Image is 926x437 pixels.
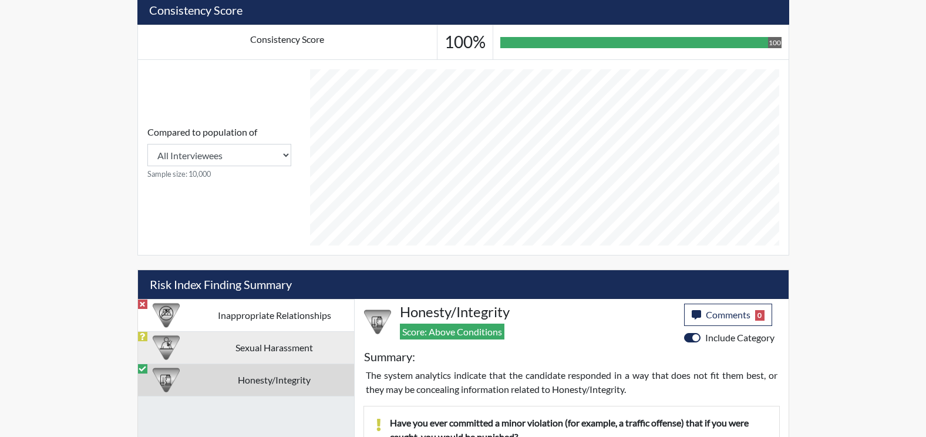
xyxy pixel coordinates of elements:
span: 0 [755,310,765,321]
td: Sexual Harassment [195,331,354,364]
h3: 100% [445,32,486,52]
label: Compared to population of [147,125,257,139]
img: CATEGORY%20ICON-11.a5f294f4.png [364,308,391,335]
img: CATEGORY%20ICON-23.dd685920.png [153,334,180,361]
img: CATEGORY%20ICON-14.139f8ef7.png [153,302,180,329]
span: Comments [706,309,750,320]
td: Consistency Score [137,25,437,60]
div: 100 [768,37,782,48]
button: Comments0 [684,304,773,326]
span: Score: Above Conditions [400,324,504,339]
img: CATEGORY%20ICON-11.a5f294f4.png [153,367,180,394]
h5: Summary: [364,349,415,364]
small: Sample size: 10,000 [147,169,291,180]
label: Include Category [705,331,775,345]
div: Consistency Score comparison among population [147,125,291,180]
h5: Risk Index Finding Summary [138,270,789,299]
p: The system analytics indicate that the candidate responded in a way that does not fit them best, ... [366,368,777,396]
td: Inappropriate Relationships [195,299,354,331]
td: Honesty/Integrity [195,364,354,396]
h4: Honesty/Integrity [400,304,675,321]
